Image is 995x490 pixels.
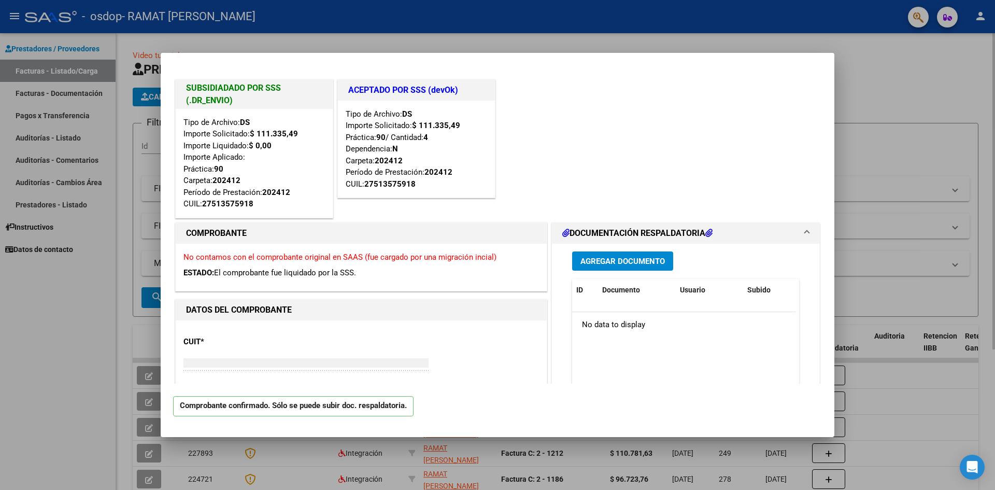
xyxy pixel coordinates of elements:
[262,188,290,197] strong: 202412
[186,228,247,238] strong: COMPROBANTE
[214,164,223,174] strong: 90
[572,251,673,271] button: Agregar Documento
[562,227,713,240] h1: DOCUMENTACIÓN RESPALDATORIA
[214,268,356,277] span: El comprobante fue liquidado por la SSS.
[680,286,705,294] span: Usuario
[212,176,240,185] strong: 202412
[402,109,412,119] strong: DS
[183,117,325,210] div: Tipo de Archivo: Importe Solicitado: Importe Liquidado: Importe Aplicado: Práctica: Carpeta: Perí...
[348,84,485,96] h1: ACEPTADO POR SSS (devOk)
[249,141,272,150] strong: $ 0,00
[576,286,583,294] span: ID
[795,279,847,301] datatable-header-cell: Acción
[424,167,452,177] strong: 202412
[412,121,460,130] strong: $ 111.335,49
[572,312,795,338] div: No data to display
[598,279,676,301] datatable-header-cell: Documento
[250,129,298,138] strong: $ 111.335,49
[960,455,985,480] div: Open Intercom Messenger
[747,286,771,294] span: Subido
[173,396,414,416] p: Comprobante confirmado. Sólo se puede subir doc. respaldatoria.
[240,118,250,127] strong: DS
[183,336,290,348] p: CUIT
[186,305,292,315] strong: DATOS DEL COMPROBANTE
[602,286,640,294] span: Documento
[423,133,428,142] strong: 4
[743,279,795,301] datatable-header-cell: Subido
[183,253,496,262] span: No contamos con el comprobante original en SAAS (fue cargado por una migración incial)
[552,223,819,244] mat-expansion-panel-header: DOCUMENTACIÓN RESPALDATORIA
[676,279,743,301] datatable-header-cell: Usuario
[572,279,598,301] datatable-header-cell: ID
[580,257,665,266] span: Agregar Documento
[346,108,487,190] div: Tipo de Archivo: Importe Solicitado: Práctica: / Cantidad: Dependencia: Carpeta: Período de Prest...
[364,178,416,190] div: 27513575918
[375,156,403,165] strong: 202412
[552,244,819,459] div: DOCUMENTACIÓN RESPALDATORIA
[392,144,398,153] strong: N
[376,133,386,142] strong: 90
[183,268,214,277] span: ESTADO:
[186,82,322,107] h1: SUBSIDIADADO POR SSS (.DR_ENVIO)
[202,198,253,210] div: 27513575918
